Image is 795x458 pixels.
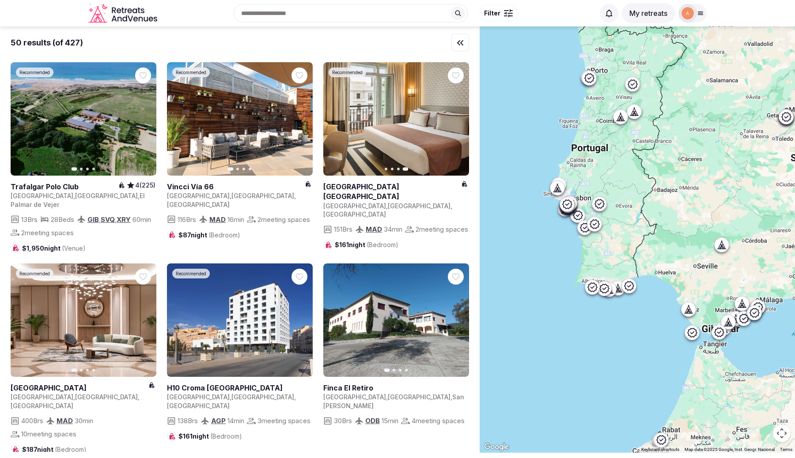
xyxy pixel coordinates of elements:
[484,9,500,18] span: Filter
[11,182,118,191] a: View venue
[210,432,242,440] span: (Bedroom)
[92,168,95,170] button: Go to slide 4
[393,369,395,372] button: Go to slide 2
[385,168,387,170] button: Go to slide 1
[323,383,469,393] h2: Finca El Retiro
[365,417,380,425] a: ODB
[11,383,148,393] a: View venue
[227,416,244,425] span: 14 min
[388,393,450,401] span: [GEOGRAPHIC_DATA]
[167,201,230,208] span: [GEOGRAPHIC_DATA]
[178,432,242,441] span: $161 night
[323,62,469,176] a: View Catalonia Plaza España Hotel & Spa
[257,215,310,224] span: 2 meeting spaces
[332,69,363,75] span: Recommended
[403,167,409,171] button: Go to slide 4
[685,447,775,452] span: Map data ©2025 Google, Inst. Geogr. Nacional
[167,182,305,191] h2: Vincci Vía 66
[57,417,73,425] a: MAD
[335,240,398,249] span: $161 night
[73,393,75,401] span: ,
[388,202,450,210] span: [GEOGRAPHIC_DATA]
[86,369,89,372] button: Go to slide 3
[323,383,469,393] a: View venue
[11,192,73,199] span: [GEOGRAPHIC_DATA]
[22,244,86,253] span: $1,950 night
[178,416,198,425] span: 138 Brs
[11,182,118,191] h2: Trafalgar Polo Club
[167,182,305,191] a: View venue
[482,441,511,453] img: Google
[367,241,398,248] span: (Bedroom)
[11,393,73,401] span: [GEOGRAPHIC_DATA]
[405,369,408,372] button: Go to slide 4
[72,368,77,372] button: Go to slide 1
[230,192,231,199] span: ,
[132,215,151,224] span: 60 min
[167,393,230,401] span: [GEOGRAPHIC_DATA]
[329,68,366,77] div: Recommended
[211,417,226,425] a: AGP
[178,231,240,240] span: $87 night
[22,445,87,454] span: $187 night
[230,393,231,401] span: ,
[294,393,296,401] span: ,
[21,429,76,439] span: 10 meeting spaces
[86,168,89,170] button: Go to slide 3
[11,62,156,176] a: View Trafalgar Polo Club
[16,269,53,278] div: Recommended
[80,168,83,170] button: Go to slide 2
[75,416,93,425] span: 30 min
[323,202,386,210] span: [GEOGRAPHIC_DATA]
[135,181,155,190] span: 4 (225)
[323,393,386,401] span: [GEOGRAPHIC_DATA]
[416,225,468,234] span: 2 meeting spaces
[366,225,382,233] a: MAD
[391,168,394,170] button: Go to slide 2
[386,202,388,210] span: ,
[21,228,74,237] span: 2 meeting spaces
[138,393,140,401] span: ,
[397,168,400,170] button: Go to slide 3
[681,7,694,19] img: askia
[176,270,206,277] span: Recommended
[323,182,461,202] h2: [GEOGRAPHIC_DATA] [GEOGRAPHIC_DATA]
[167,402,230,409] span: [GEOGRAPHIC_DATA]
[117,215,131,224] a: XRY
[334,225,352,234] span: 151 Brs
[73,192,75,199] span: ,
[482,441,511,453] a: Open this area in Google Maps (opens a new window)
[773,424,791,442] button: Map camera controls
[167,62,313,176] a: View Vincci Vía 66
[167,192,230,199] span: [GEOGRAPHIC_DATA]
[75,393,138,401] span: [GEOGRAPHIC_DATA]
[384,225,402,234] span: 34 min
[294,192,296,199] span: ,
[386,393,388,401] span: ,
[101,215,115,224] a: SVQ
[87,215,131,224] div: , ,
[16,68,53,77] div: Recommended
[209,215,226,224] a: MAD
[622,9,675,18] a: My retreats
[780,447,792,452] a: Terms (opens in new tab)
[75,192,138,199] span: [GEOGRAPHIC_DATA]
[450,202,452,210] span: ,
[172,269,210,278] div: Recommended
[172,68,210,77] div: Recommended
[19,270,50,277] span: Recommended
[138,192,140,199] span: ,
[323,263,469,377] a: View Finca El Retiro
[399,369,401,372] button: Go to slide 3
[87,215,99,224] a: GIB
[382,416,398,425] span: 15 min
[92,369,95,372] button: Go to slide 4
[323,182,461,202] a: View venue
[257,416,310,425] span: 3 meeting spaces
[11,263,156,377] a: View Madrid Marriott Hotel Princesa Plaza
[641,447,679,453] button: Keyboard shortcuts
[478,5,519,22] button: Filter
[334,416,352,425] span: 30 Brs
[88,4,159,23] a: Visit the homepage
[72,167,77,171] button: Go to slide 1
